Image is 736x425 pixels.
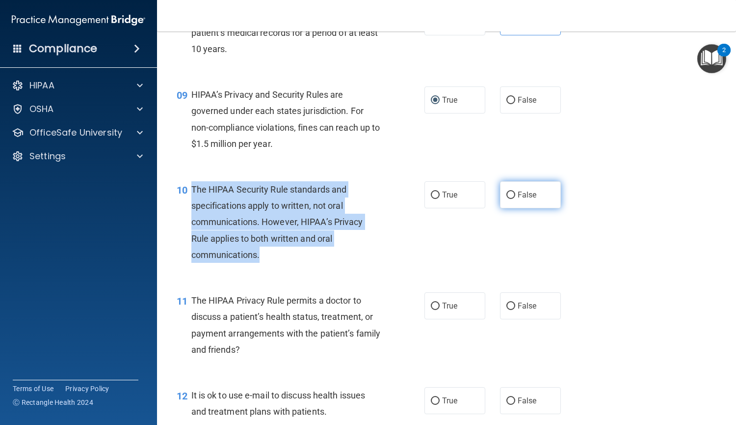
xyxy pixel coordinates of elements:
[442,190,457,199] span: True
[191,89,380,149] span: HIPAA’s Privacy and Security Rules are governed under each states jurisdiction. For non-complianc...
[177,184,187,196] span: 10
[29,42,97,56] h4: Compliance
[191,295,381,355] span: The HIPAA Privacy Rule permits a doctor to discuss a patient’s health status, treatment, or payme...
[177,295,187,307] span: 11
[431,397,440,405] input: True
[13,397,93,407] span: Ⓒ Rectangle Health 2024
[518,95,537,105] span: False
[191,184,363,260] span: The HIPAA Security Rule standards and specifications apply to written, not oral communications. H...
[431,97,440,104] input: True
[722,50,726,63] div: 2
[177,390,187,402] span: 12
[29,150,66,162] p: Settings
[65,384,109,394] a: Privacy Policy
[518,190,537,199] span: False
[13,384,53,394] a: Terms of Use
[518,396,537,405] span: False
[506,97,515,104] input: False
[442,396,457,405] span: True
[12,80,143,91] a: HIPAA
[697,44,726,73] button: Open Resource Center, 2 new notifications
[12,127,143,139] a: OfficeSafe University
[29,80,54,91] p: HIPAA
[506,303,515,310] input: False
[12,10,145,30] img: PMB logo
[518,301,537,311] span: False
[431,303,440,310] input: True
[191,390,366,417] span: It is ok to use e-mail to discuss health issues and treatment plans with patients.
[177,89,187,101] span: 09
[29,103,54,115] p: OSHA
[29,127,122,139] p: OfficeSafe University
[431,192,440,199] input: True
[506,397,515,405] input: False
[442,301,457,311] span: True
[442,95,457,105] span: True
[12,150,143,162] a: Settings
[191,11,378,54] span: Under HIPAA, practices are required to keep patient’s medical records for a period of at least 10...
[12,103,143,115] a: OSHA
[506,192,515,199] input: False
